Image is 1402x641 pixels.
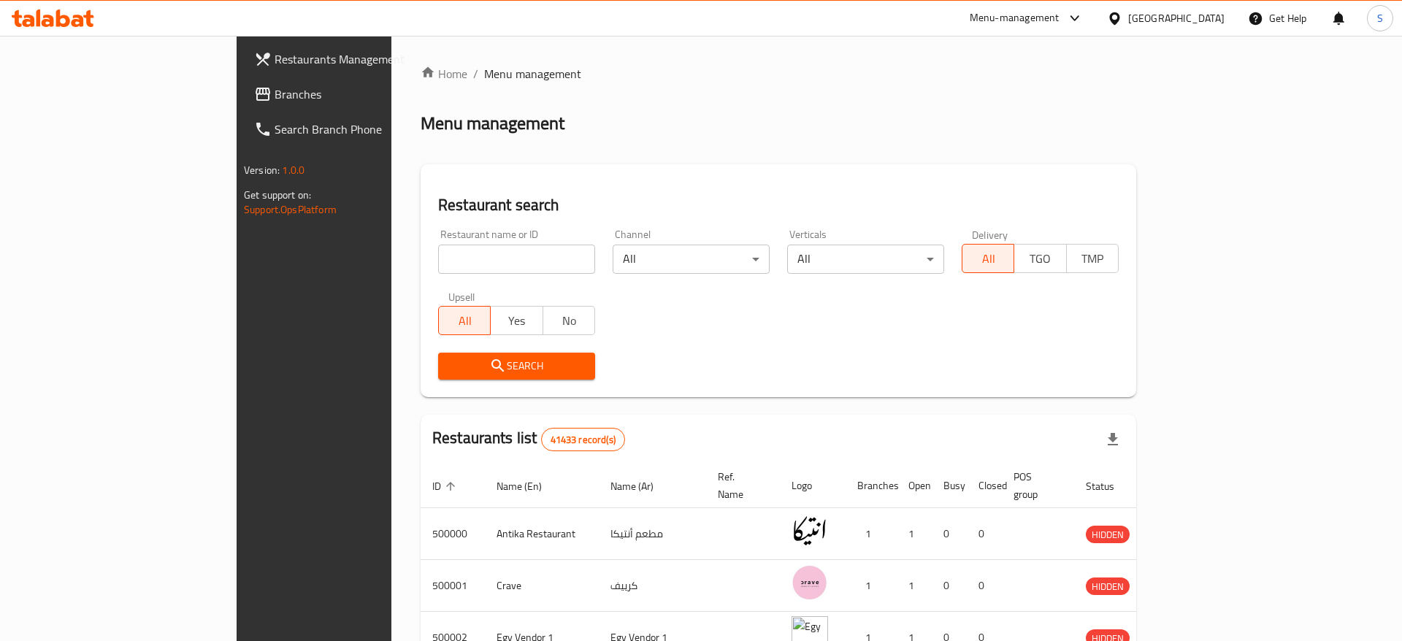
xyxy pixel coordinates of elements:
[846,560,897,612] td: 1
[484,65,581,82] span: Menu management
[613,245,770,274] div: All
[718,468,762,503] span: Ref. Name
[543,306,595,335] button: No
[970,9,1060,27] div: Menu-management
[932,508,967,560] td: 0
[967,560,1002,612] td: 0
[421,65,1136,82] nav: breadcrumb
[1086,526,1130,543] div: HIDDEN
[1377,10,1383,26] span: S
[275,120,459,138] span: Search Branch Phone
[438,353,595,380] button: Search
[846,508,897,560] td: 1
[1066,244,1119,273] button: TMP
[1020,248,1060,269] span: TGO
[967,508,1002,560] td: 0
[497,477,561,495] span: Name (En)
[450,357,583,375] span: Search
[1086,578,1130,595] span: HIDDEN
[421,112,564,135] h2: Menu management
[473,65,478,82] li: /
[448,291,475,302] label: Upsell
[432,427,625,451] h2: Restaurants list
[438,306,491,335] button: All
[610,477,673,495] span: Name (Ar)
[1086,526,1130,543] span: HIDDEN
[244,185,311,204] span: Get support on:
[1014,468,1057,503] span: POS group
[792,513,828,549] img: Antika Restaurant
[485,560,599,612] td: Crave
[485,508,599,560] td: Antika Restaurant
[932,464,967,508] th: Busy
[438,194,1119,216] h2: Restaurant search
[787,245,944,274] div: All
[275,50,459,68] span: Restaurants Management
[244,161,280,180] span: Version:
[438,245,595,274] input: Search for restaurant name or ID..
[846,464,897,508] th: Branches
[242,77,471,112] a: Branches
[282,161,304,180] span: 1.0.0
[599,560,706,612] td: كرييف
[897,464,932,508] th: Open
[1086,477,1133,495] span: Status
[445,310,485,331] span: All
[932,560,967,612] td: 0
[962,244,1014,273] button: All
[972,229,1008,239] label: Delivery
[968,248,1008,269] span: All
[897,508,932,560] td: 1
[542,433,624,447] span: 41433 record(s)
[967,464,1002,508] th: Closed
[1095,422,1130,457] div: Export file
[432,477,460,495] span: ID
[599,508,706,560] td: مطعم أنتيكا
[549,310,589,331] span: No
[897,560,932,612] td: 1
[490,306,543,335] button: Yes
[541,428,625,451] div: Total records count
[792,564,828,601] img: Crave
[780,464,846,508] th: Logo
[1128,10,1225,26] div: [GEOGRAPHIC_DATA]
[242,42,471,77] a: Restaurants Management
[1073,248,1113,269] span: TMP
[244,200,337,219] a: Support.OpsPlatform
[1014,244,1066,273] button: TGO
[242,112,471,147] a: Search Branch Phone
[275,85,459,103] span: Branches
[497,310,537,331] span: Yes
